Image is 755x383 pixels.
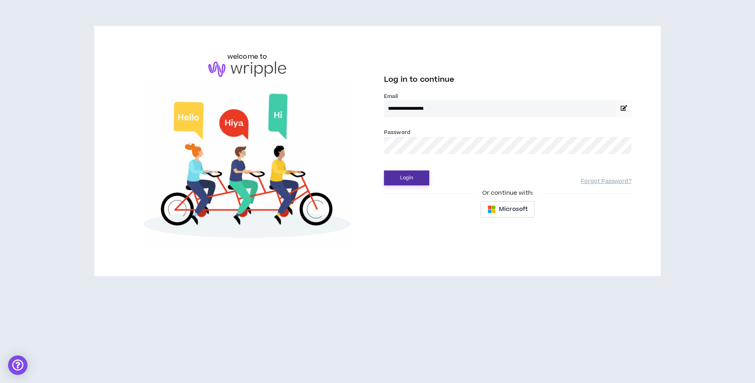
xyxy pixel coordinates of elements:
button: Login [384,170,429,185]
span: Microsoft [499,205,528,214]
span: Log in to continue [384,74,454,85]
label: Password [384,129,410,136]
img: logo-brand.png [208,62,286,77]
label: Email [384,93,632,100]
a: Forgot Password? [581,178,632,185]
img: Welcome to Wripple [123,85,371,250]
h6: welcome to [227,52,267,62]
span: Or continue with: [477,189,539,198]
div: Open Intercom Messenger [8,355,28,375]
button: Microsoft [481,201,534,217]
